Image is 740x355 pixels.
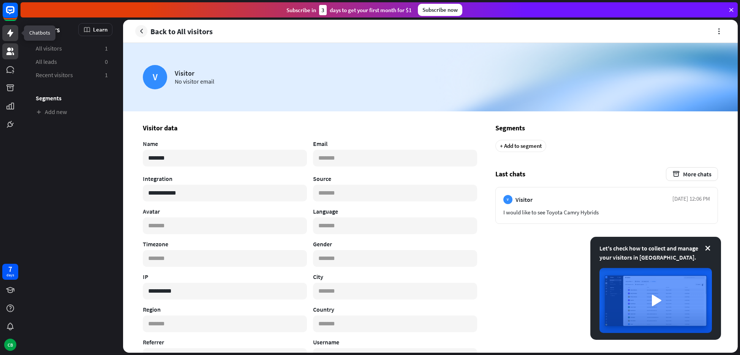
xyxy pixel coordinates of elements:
span: Recent visitors [36,71,73,79]
h4: Gender [313,240,477,248]
a: V Visitor [DATE] 12:06 PM I would like to see Toyota Camry Hybrids [495,187,718,224]
div: Subscribe in days to get your first month for $1 [286,5,412,15]
aside: [DATE] 12:06 PM [672,195,710,204]
div: + Add to segment [495,140,546,152]
div: V [143,65,167,89]
div: 7 [8,266,12,273]
h3: Visitor data [143,124,477,132]
h4: Timezone [143,240,307,248]
button: Open LiveChat chat widget [6,3,29,26]
span: Learn [93,26,108,33]
aside: 0 [105,58,108,66]
div: Let's check how to collect and manage your visitors in [GEOGRAPHIC_DATA]. [599,244,712,262]
a: Back to All visitors [135,25,213,37]
span: All leads [36,58,57,66]
h4: City [313,273,477,281]
div: days [6,273,14,278]
h4: Country [313,306,477,313]
div: V [503,195,512,204]
h4: Referrer [143,338,307,346]
div: No visitor email [175,78,214,85]
img: image [599,268,712,333]
h4: Email [313,140,477,147]
div: Subscribe now [418,4,462,16]
aside: 1 [105,44,108,52]
h4: Avatar [143,208,307,215]
img: Orange background [123,43,738,111]
h3: Segments [495,124,718,132]
div: CB [4,339,16,351]
h4: Source [313,175,477,182]
span: Back to All visitors [150,27,213,36]
span: Visitors [36,25,60,34]
h4: Region [143,306,307,313]
aside: 1 [105,71,108,79]
div: Visitor [175,69,214,78]
h4: Language [313,208,477,215]
h4: Integration [143,175,307,182]
h4: IP [143,273,307,281]
h4: Name [143,140,307,147]
a: 7 days [2,264,18,280]
a: Recent visitors 1 [31,69,112,81]
a: Add new [31,106,112,118]
h3: Last chats [495,167,718,181]
h4: Username [313,338,477,346]
div: I would like to see Toyota Camry Hybrids [503,209,710,216]
div: 3 [319,5,327,15]
span: Visitor [515,196,533,203]
a: All visitors 1 [31,42,112,55]
a: All leads 0 [31,55,112,68]
h3: Segments [31,94,112,102]
button: More chats [666,167,718,181]
span: All visitors [36,44,62,52]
